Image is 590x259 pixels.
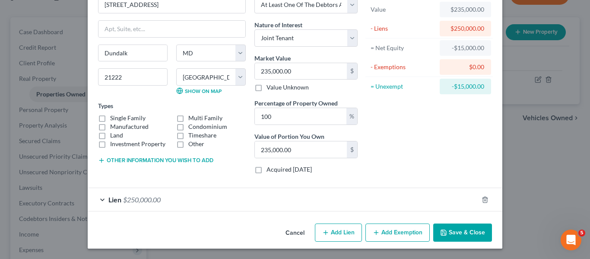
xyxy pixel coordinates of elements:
label: Nature of Interest [254,20,302,29]
button: Save & Close [433,224,492,242]
div: = Net Equity [371,44,436,52]
label: Other [188,140,204,148]
span: 5 [578,230,585,237]
div: % [346,108,357,125]
input: Apt, Suite, etc... [98,21,245,37]
div: Value [371,5,436,14]
input: Enter city... [98,45,167,61]
div: $235,000.00 [447,5,484,14]
input: Enter zip... [98,68,168,86]
iframe: Intercom live chat [561,230,581,250]
label: Single Family [110,114,146,122]
span: Lien [108,195,121,204]
input: 0.00 [255,63,347,80]
label: Percentage of Property Owned [254,99,338,108]
label: Condominium [188,122,227,131]
div: - Exemptions [371,63,436,71]
label: Acquired [DATE] [266,165,312,174]
div: $ [347,63,357,80]
div: - Liens [371,24,436,33]
label: Land [110,131,123,140]
div: -$15,000.00 [447,44,484,52]
div: -$15,000.00 [447,82,484,91]
label: Types [98,101,113,110]
button: Other information you wish to add [98,157,213,164]
button: Cancel [279,224,311,242]
label: Value of Portion You Own [254,132,324,141]
a: Show on Map [176,87,222,94]
label: Manufactured [110,122,149,131]
div: = Unexempt [371,82,436,91]
label: Investment Property [110,140,165,148]
label: Value Unknown [266,83,309,92]
span: $250,000.00 [123,195,161,204]
label: Timeshare [188,131,216,140]
div: $0.00 [447,63,484,71]
input: 0.00 [255,141,347,158]
button: Add Lien [315,224,362,242]
label: Multi Family [188,114,222,122]
button: Add Exemption [365,224,430,242]
div: $ [347,141,357,158]
div: $250,000.00 [447,24,484,33]
label: Market Value [254,54,291,63]
input: 0.00 [255,108,346,125]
